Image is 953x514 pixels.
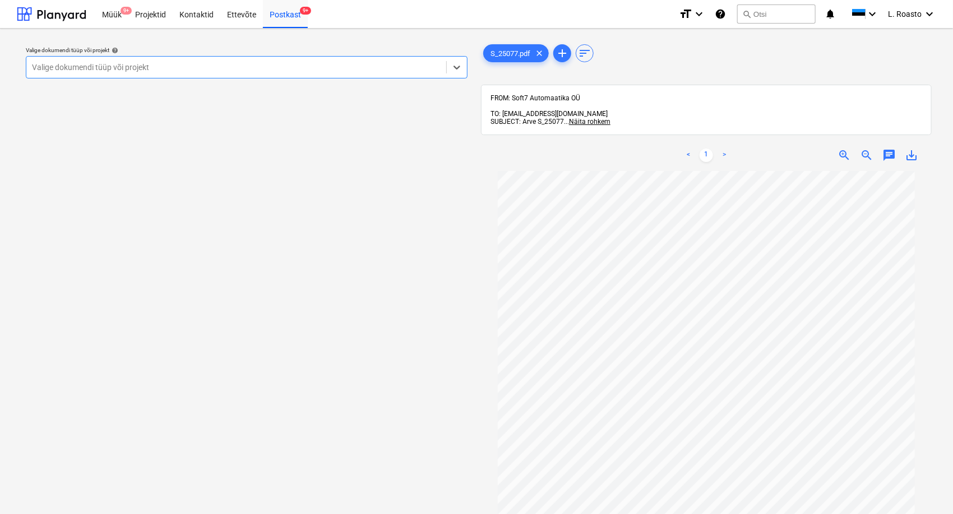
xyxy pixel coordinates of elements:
[491,118,564,126] span: SUBJECT: Arve S_25077
[860,149,873,162] span: zoom_out
[578,47,591,60] span: sort
[825,7,836,21] i: notifications
[682,149,695,162] a: Previous page
[715,7,726,21] i: Abikeskus
[491,94,580,102] span: FROM: Soft7 Automaatika OÜ
[888,10,922,18] span: L. Roasto
[692,7,706,21] i: keyboard_arrow_down
[484,49,537,58] span: S_25077.pdf
[923,7,936,21] i: keyboard_arrow_down
[737,4,816,24] button: Otsi
[491,110,608,118] span: TO: [EMAIL_ADDRESS][DOMAIN_NAME]
[556,47,569,60] span: add
[300,7,311,15] span: 9+
[483,44,549,62] div: S_25077.pdf
[882,149,896,162] span: chat
[533,47,546,60] span: clear
[564,118,610,126] span: ...
[838,149,851,162] span: zoom_in
[26,47,468,54] div: Valige dokumendi tüüp või projekt
[700,149,713,162] a: Page 1 is your current page
[866,7,879,21] i: keyboard_arrow_down
[569,118,610,126] span: Näita rohkem
[109,47,118,54] span: help
[742,10,751,18] span: search
[121,7,132,15] span: 9+
[905,149,918,162] span: save_alt
[679,7,692,21] i: format_size
[718,149,731,162] a: Next page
